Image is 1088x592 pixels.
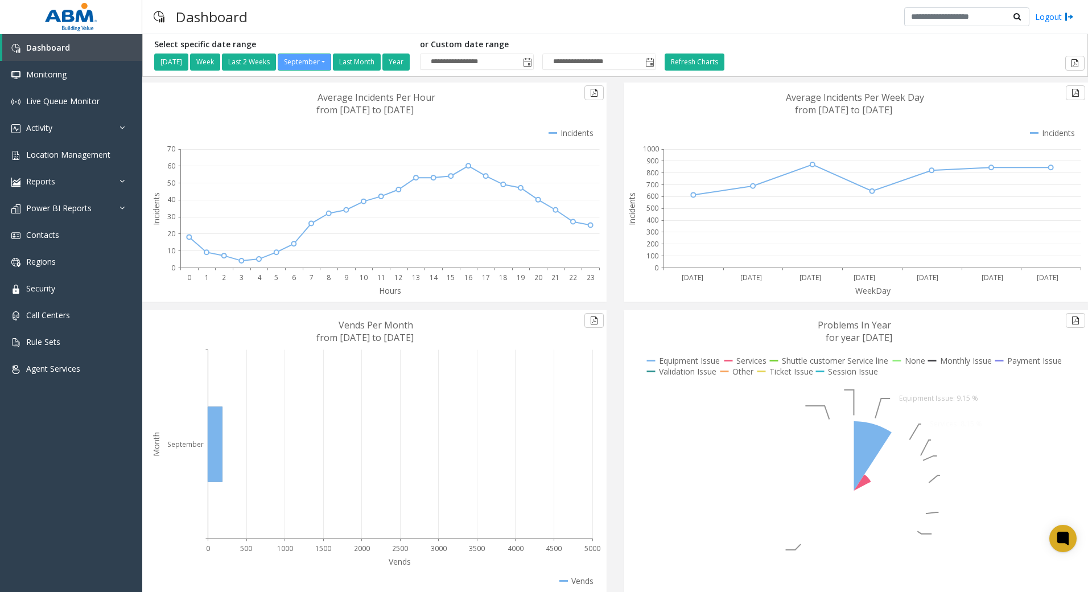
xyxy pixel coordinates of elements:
text: 19 [517,273,525,282]
button: Export to pdf [584,85,604,100]
text: 16 [464,273,472,282]
a: Dashboard [2,34,142,61]
text: Average Incidents Per Hour [318,91,435,104]
text: Vends Per Month [339,319,413,331]
span: Toggle popup [521,54,533,70]
button: Export to pdf [1065,56,1085,71]
img: 'icon' [11,258,20,267]
img: 'icon' [11,365,20,374]
img: 'icon' [11,44,20,53]
text: Equipment Issue: 9.15 % [899,393,978,403]
text: 10 [360,273,368,282]
text: 15 [447,273,455,282]
text: Vends [389,556,411,567]
img: 'icon' [11,338,20,347]
text: 4000 [508,544,524,553]
text: [DATE] [917,273,938,282]
text: [DATE] [1037,273,1058,282]
h5: Select specific date range [154,40,411,50]
text: for year [DATE] [826,331,892,344]
button: Year [382,54,410,71]
text: [DATE] [740,273,762,282]
text: [DATE] [982,273,1003,282]
img: 'icon' [11,151,20,160]
img: 'icon' [11,71,20,80]
img: logout [1065,11,1074,23]
text: 40 [167,195,175,204]
text: Incidents [151,192,162,225]
span: Reports [26,176,55,187]
text: from [DATE] to [DATE] [316,331,414,344]
button: Last Month [333,54,381,71]
button: Refresh Charts [665,54,724,71]
span: Activity [26,122,52,133]
text: 22 [569,273,577,282]
span: Live Queue Monitor [26,96,100,106]
text: 0 [654,263,658,273]
text: 1000 [643,144,659,154]
text: [DATE] [682,273,703,282]
text: 3500 [469,544,485,553]
span: Security [26,283,55,294]
text: Hours [379,285,401,296]
text: 5000 [584,544,600,553]
text: 3 [240,273,244,282]
text: 9 [344,273,348,282]
text: 1 [205,273,209,282]
text: 20 [167,229,175,239]
img: 'icon' [11,124,20,133]
text: 17 [482,273,490,282]
text: 18 [499,273,507,282]
img: 'icon' [11,97,20,106]
text: 2 [222,273,226,282]
text: 1000 [277,544,293,553]
text: 3000 [431,544,447,553]
text: 600 [646,191,658,201]
img: pageIcon [154,3,164,31]
text: 20 [534,273,542,282]
text: 200 [646,239,658,249]
span: Toggle popup [643,54,656,70]
span: Dashboard [26,42,70,53]
text: 2000 [354,544,370,553]
img: 'icon' [11,178,20,187]
text: [DATE] [799,273,821,282]
button: Export to pdf [1066,85,1085,100]
text: Month [151,432,162,457]
text: [DATE] [854,273,875,282]
text: 800 [646,168,658,178]
text: Problems In Year [818,319,891,331]
text: 23 [587,273,595,282]
span: Regions [26,256,56,267]
span: Rule Sets [26,336,60,347]
span: Agent Services [26,363,80,374]
a: Logout [1035,11,1074,23]
text: 50 [167,178,175,188]
span: Call Centers [26,310,70,320]
text: 500 [240,544,252,553]
text: 13 [412,273,420,282]
text: 4 [257,273,262,282]
span: Contacts [26,229,59,240]
h3: Dashboard [170,3,253,31]
text: 500 [646,203,658,213]
text: from [DATE] to [DATE] [795,104,892,116]
button: Export to pdf [1066,313,1085,328]
span: Monitoring [26,69,67,80]
text: 8 [327,273,331,282]
button: Last 2 Weeks [222,54,276,71]
text: 400 [646,215,658,225]
text: 11 [377,273,385,282]
text: 70 [167,144,175,154]
span: Location Management [26,149,110,160]
text: 7 [310,273,314,282]
text: 5 [274,273,278,282]
img: 'icon' [11,285,20,294]
text: September [167,439,204,449]
text: from [DATE] to [DATE] [316,104,414,116]
h5: or Custom date range [420,40,656,50]
button: Export to pdf [584,313,604,328]
text: 900 [646,156,658,166]
img: 'icon' [11,204,20,213]
button: [DATE] [154,54,188,71]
